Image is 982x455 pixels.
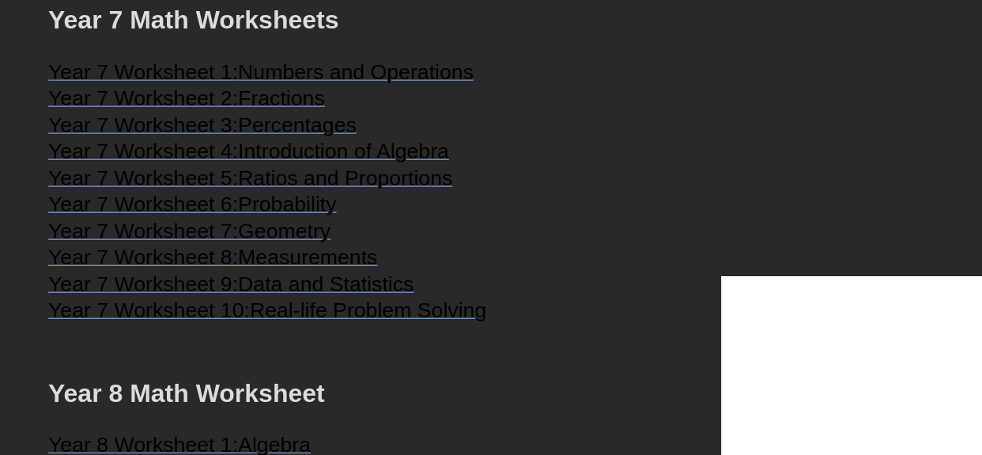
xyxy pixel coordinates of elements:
span: Year 7 Worksheet 1: [48,60,238,84]
span: Ratios and Proportions [238,166,452,190]
a: Year 7 Worksheet 10:Real-life Problem Solving [48,305,486,321]
a: Year 7 Worksheet 4:Introduction of Algebra [48,146,449,162]
a: Year 7 Worksheet 5:Ratios and Proportions [48,173,452,189]
a: Year 7 Worksheet 1:Numbers and Operations [48,67,474,83]
a: Year 7 Worksheet 6:Probability [48,199,337,215]
span: Fractions [238,86,325,110]
span: Year 7 Worksheet 7: [48,219,238,243]
span: Geometry [238,219,330,243]
span: Year 7 Worksheet 5: [48,166,238,190]
span: Probability [238,192,336,216]
a: Year 7 Worksheet 7:Geometry [48,226,330,242]
h2: Year 7 Math Worksheets [48,4,934,37]
span: Percentages [238,113,357,137]
a: Year 7 Worksheet 2:Fractions [48,93,325,109]
span: Real-life Problem Solving [250,298,486,322]
span: Year 7 Worksheet 10: [48,298,250,322]
span: Year 7 Worksheet 2: [48,86,238,110]
span: Year 7 Worksheet 3: [48,113,238,137]
a: Year 7 Worksheet 8:Measurements [48,252,377,268]
span: Data and Statistics [238,272,414,296]
span: Year 7 Worksheet 9: [48,272,238,296]
span: Year 7 Worksheet 4: [48,139,238,163]
span: Introduction of Algebra [238,139,449,163]
iframe: Chat Widget [721,276,982,455]
a: Year 7 Worksheet 9:Data and Statistics [48,279,414,295]
span: Measurements [238,245,377,269]
span: Numbers and Operations [238,60,474,84]
span: Year 7 Worksheet 8: [48,245,238,269]
h2: Year 8 Math Worksheet [48,377,934,411]
span: Year 7 Worksheet 6: [48,192,238,216]
a: Year 7 Worksheet 3:Percentages [48,120,357,136]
